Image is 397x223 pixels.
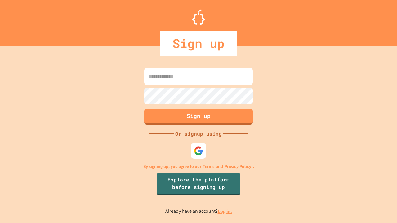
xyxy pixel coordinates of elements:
[192,9,205,25] img: Logo.svg
[144,109,253,125] button: Sign up
[225,163,251,170] a: Privacy Policy
[165,208,232,215] p: Already have an account?
[218,208,232,215] a: Log in.
[194,146,203,155] img: google-icon.svg
[160,31,237,56] div: Sign up
[157,173,240,195] a: Explore the platform before signing up
[174,130,223,138] div: Or signup using
[203,163,214,170] a: Terms
[143,163,254,170] p: By signing up, you agree to our and .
